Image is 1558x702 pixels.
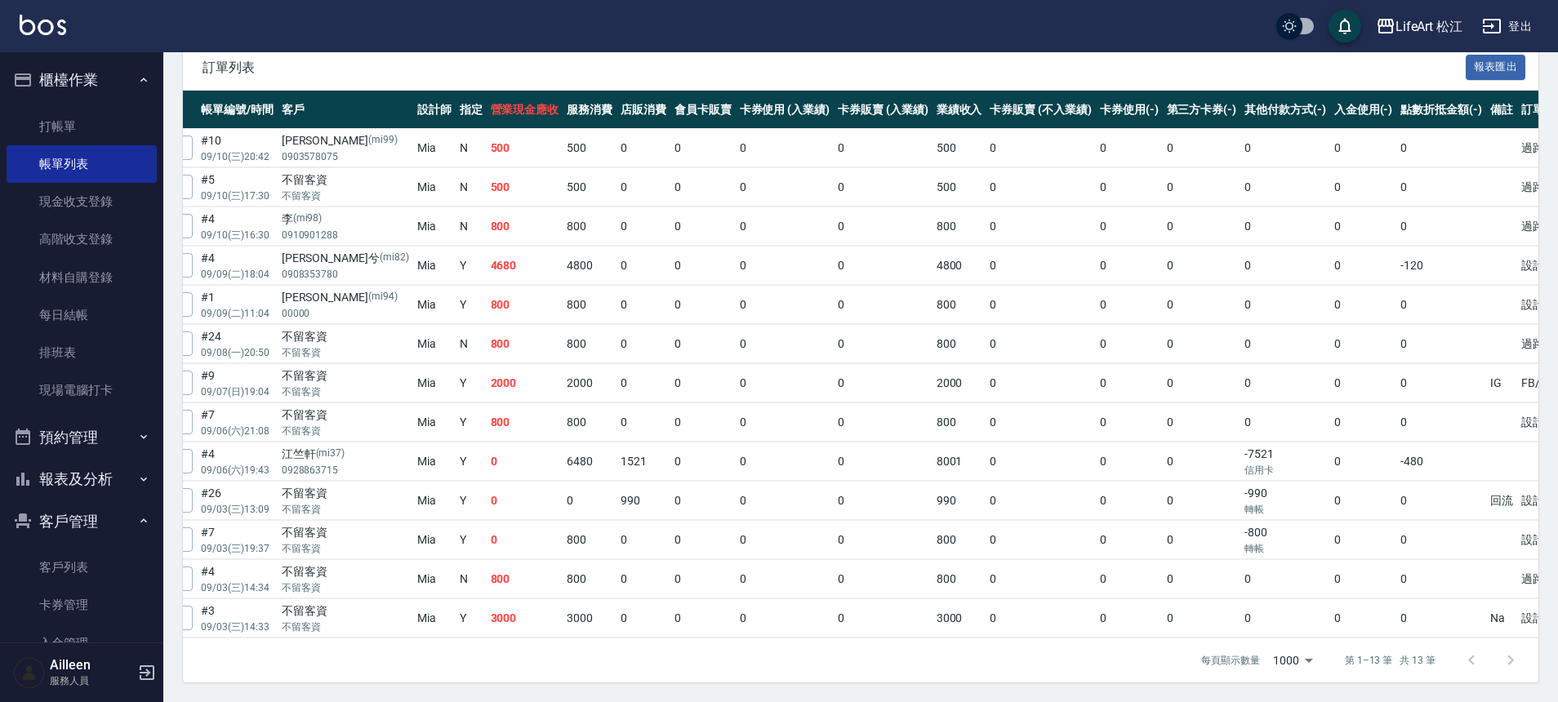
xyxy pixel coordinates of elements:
td: 0 [487,442,563,481]
h5: Ailleen [50,657,133,673]
td: 0 [834,247,933,285]
td: 0 [617,286,670,324]
td: 0 [736,129,835,167]
td: 800 [487,286,563,324]
td: 0 [670,168,736,207]
td: 0 [834,364,933,402]
a: 客戶列表 [7,549,157,586]
td: 0 [1096,364,1163,402]
p: 09/09 (二) 18:04 [201,267,274,282]
img: Logo [20,15,66,35]
a: 現金收支登錄 [7,183,157,220]
td: 0 [1096,442,1163,481]
td: Mia [413,482,456,520]
td: 800 [933,207,986,246]
td: Mia [413,521,456,559]
td: 0 [670,325,736,363]
button: 客戶管理 [7,500,157,543]
td: 0 [736,247,835,285]
td: 0 [563,482,617,520]
th: 指定 [456,91,487,129]
td: 0 [617,325,670,363]
th: 帳單編號/時間 [197,91,278,129]
th: 入金使用(-) [1330,91,1397,129]
td: Mia [413,560,456,598]
td: 2000 [487,364,563,402]
th: 卡券使用 (入業績) [736,91,835,129]
td: 0 [736,599,835,638]
td: Y [456,364,487,402]
td: 0 [1163,599,1241,638]
td: 2000 [563,364,617,402]
div: [PERSON_NAME] [282,289,409,306]
th: 卡券販賣 (不入業績) [986,91,1095,129]
p: 不留客資 [282,345,409,360]
td: 0 [1330,325,1397,363]
td: 0 [670,560,736,598]
td: 0 [834,560,933,598]
p: (mi98) [293,211,323,228]
td: 0 [736,442,835,481]
td: 0 [1096,207,1163,246]
td: 2000 [933,364,986,402]
td: 0 [736,364,835,402]
td: 0 [1096,482,1163,520]
td: 0 [617,403,670,442]
div: 江竺軒 [282,446,409,463]
th: 點數折抵金額(-) [1396,91,1486,129]
a: 入金管理 [7,624,157,662]
div: 不留客資 [282,367,409,384]
p: 09/10 (三) 16:30 [201,228,274,242]
td: 4800 [933,247,986,285]
div: 不留客資 [282,485,409,502]
td: 0 [1330,168,1397,207]
td: 0 [1096,599,1163,638]
td: 0 [1330,129,1397,167]
td: 0 [1096,168,1163,207]
td: 800 [563,521,617,559]
td: 500 [563,168,617,207]
th: 服務消費 [563,91,617,129]
td: 0 [1330,442,1397,481]
button: save [1329,10,1361,42]
td: N [456,325,487,363]
button: 櫃檯作業 [7,59,157,101]
td: #5 [197,168,278,207]
div: [PERSON_NAME] [282,132,409,149]
td: 0 [736,482,835,520]
td: 0 [834,168,933,207]
td: Mia [413,599,456,638]
td: 800 [933,521,986,559]
td: Y [456,482,487,520]
td: -120 [1396,247,1486,285]
td: 0 [986,364,1095,402]
td: 0 [1163,521,1241,559]
td: 0 [1396,482,1486,520]
p: 09/03 (三) 19:37 [201,541,274,556]
td: 0 [1096,286,1163,324]
td: 800 [933,403,986,442]
td: Mia [413,364,456,402]
td: 0 [1396,403,1486,442]
td: 0 [1330,286,1397,324]
td: Mia [413,286,456,324]
td: 0 [1163,364,1241,402]
td: 0 [1330,364,1397,402]
td: Mia [413,325,456,363]
td: 0 [1240,599,1330,638]
td: 3000 [487,599,563,638]
td: 0 [1396,599,1486,638]
td: 500 [563,129,617,167]
p: 09/03 (三) 14:34 [201,580,274,595]
td: 0 [1163,482,1241,520]
td: 0 [670,403,736,442]
div: 不留客資 [282,171,409,189]
th: 其他付款方式(-) [1240,91,1330,129]
td: #7 [197,521,278,559]
td: 0 [670,207,736,246]
td: Na [1486,599,1517,638]
td: 0 [1096,247,1163,285]
td: Y [456,521,487,559]
span: 訂單列表 [203,60,1466,76]
div: 不留客資 [282,407,409,424]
